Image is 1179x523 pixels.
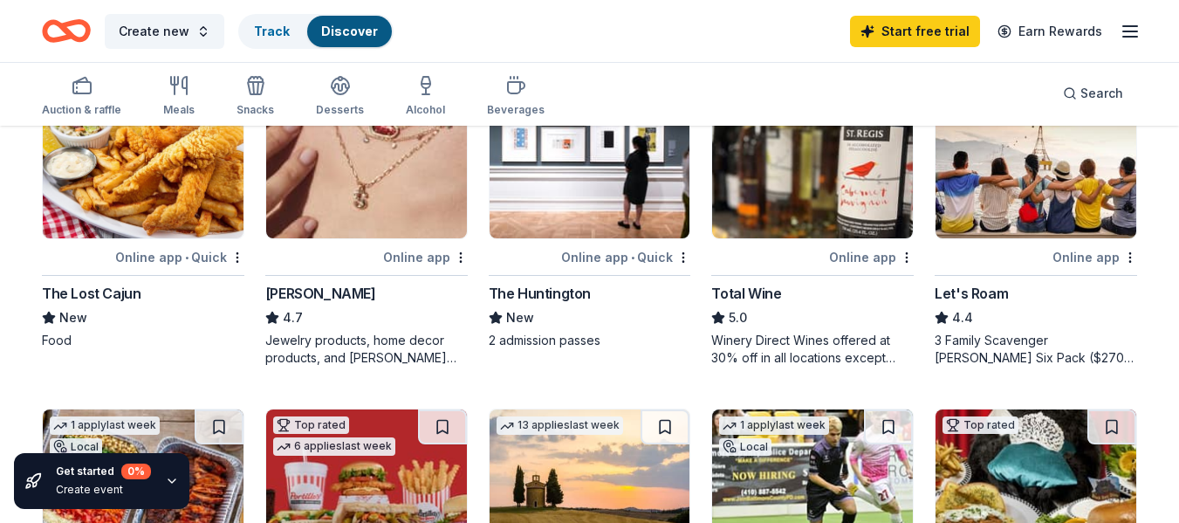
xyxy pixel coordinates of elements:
a: Start free trial [850,16,980,47]
div: Food [42,332,244,349]
button: TrackDiscover [238,14,394,49]
a: Image for Kendra ScottTop rated10 applieslast weekOnline app[PERSON_NAME]4.7Jewelry products, hom... [265,72,468,367]
a: Track [254,24,290,38]
div: Meals [163,103,195,117]
div: 1 apply last week [50,416,160,435]
div: Online app [383,246,468,268]
button: Auction & raffle [42,68,121,126]
div: [PERSON_NAME] [265,283,376,304]
div: Online app [829,246,914,268]
div: Winery Direct Wines offered at 30% off in all locations except [GEOGRAPHIC_DATA], [GEOGRAPHIC_DAT... [711,332,914,367]
div: Top rated [273,416,349,434]
span: 4.7 [283,307,303,328]
a: Image for The Lost Cajun1 applylast weekOnline app•QuickThe Lost CajunNewFood [42,72,244,349]
div: Snacks [236,103,274,117]
div: Local [719,438,771,456]
span: 4.4 [952,307,973,328]
span: New [59,307,87,328]
div: Online app [1052,246,1137,268]
div: Auction & raffle [42,103,121,117]
div: The Huntington [489,283,591,304]
a: Discover [321,24,378,38]
div: Total Wine [711,283,781,304]
img: Image for Kendra Scott [266,72,467,238]
div: 2 admission passes [489,332,691,349]
a: Image for Total WineTop rated6 applieslast weekOnline appTotal Wine5.0Winery Direct Wines offered... [711,72,914,367]
img: Image for Total Wine [712,72,913,238]
div: Jewelry products, home decor products, and [PERSON_NAME] Gives Back event in-store or online (or ... [265,332,468,367]
div: Online app Quick [561,246,690,268]
div: Desserts [316,103,364,117]
span: New [506,307,534,328]
button: Alcohol [406,68,445,126]
div: Beverages [487,103,545,117]
span: Create new [119,21,189,42]
div: 0 % [121,464,151,479]
div: Local [50,438,102,456]
a: Image for Let's Roam3 applieslast weekOnline appLet's Roam4.43 Family Scavenger [PERSON_NAME] Six... [935,72,1137,367]
div: Let's Roam [935,283,1008,304]
div: Alcohol [406,103,445,117]
a: Image for The Huntington1 applylast weekLocalOnline app•QuickThe HuntingtonNew2 admission passes [489,72,691,349]
div: Create event [56,483,151,497]
a: Home [42,10,91,52]
div: 6 applies last week [273,437,395,456]
span: • [185,251,189,265]
button: Beverages [487,68,545,126]
div: Online app Quick [115,246,244,268]
div: 1 apply last week [719,416,829,435]
button: Snacks [236,68,274,126]
img: Image for The Lost Cajun [43,72,243,238]
a: Earn Rewards [987,16,1113,47]
span: 5.0 [729,307,747,328]
div: 13 applies last week [497,416,623,435]
span: Search [1080,83,1123,104]
img: Image for Let's Roam [936,72,1136,238]
button: Meals [163,68,195,126]
button: Search [1049,76,1137,111]
button: Create new [105,14,224,49]
div: 3 Family Scavenger [PERSON_NAME] Six Pack ($270 Value), 2 Date Night Scavenger [PERSON_NAME] Two ... [935,332,1137,367]
div: Top rated [943,416,1018,434]
div: Get started [56,464,151,479]
span: • [631,251,634,265]
button: Desserts [316,68,364,126]
div: The Lost Cajun [42,283,141,304]
img: Image for The Huntington [490,72,690,238]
